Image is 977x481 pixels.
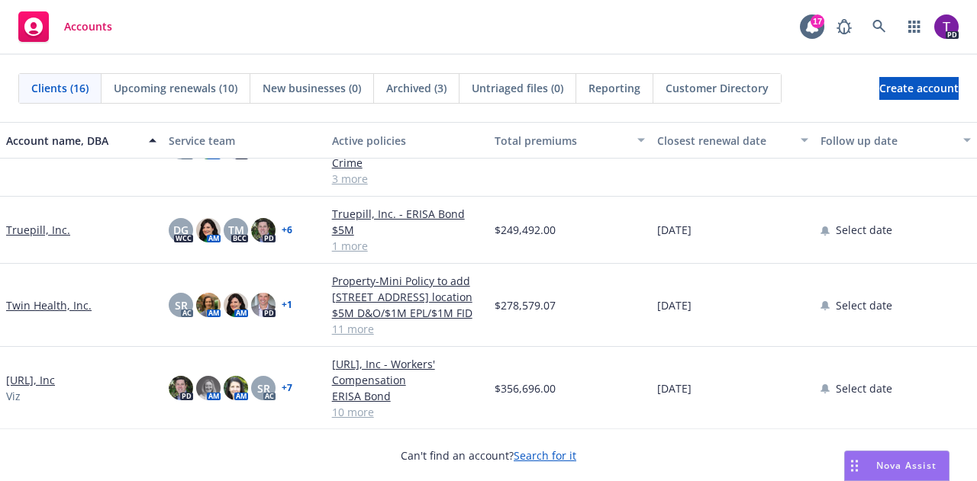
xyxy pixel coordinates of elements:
[332,273,482,305] a: Property-Mini Policy to add [STREET_ADDRESS] location
[169,133,319,149] div: Service team
[251,218,276,242] img: photo
[173,222,189,238] span: DG
[836,380,892,396] span: Select date
[196,218,221,242] img: photo
[332,206,482,222] a: Truepill, Inc. - ERISA Bond
[514,448,576,463] a: Search for it
[251,293,276,317] img: photo
[6,133,140,149] div: Account name, DBA
[588,80,640,96] span: Reporting
[332,404,482,420] a: 10 more
[657,297,692,313] span: [DATE]
[844,451,950,481] button: Nova Assist
[196,293,221,317] img: photo
[495,222,556,238] span: $249,492.00
[332,321,482,337] a: 11 more
[263,80,361,96] span: New businesses (0)
[651,122,814,159] button: Closest renewal date
[472,80,563,96] span: Untriaged files (0)
[332,305,482,321] a: $5M D&O/$1M EPL/$1M FID
[332,222,482,238] a: $5M
[169,376,193,400] img: photo
[879,74,959,103] span: Create account
[64,21,112,33] span: Accounts
[836,222,892,238] span: Select date
[495,297,556,313] span: $278,579.07
[6,297,92,313] a: Twin Health, Inc.
[657,222,692,238] span: [DATE]
[899,11,930,42] a: Switch app
[114,80,237,96] span: Upcoming renewals (10)
[864,11,895,42] a: Search
[495,133,628,149] div: Total premiums
[31,80,89,96] span: Clients (16)
[666,80,769,96] span: Customer Directory
[224,376,248,400] img: photo
[332,388,482,404] a: ERISA Bond
[12,5,118,48] a: Accounts
[657,380,692,396] span: [DATE]
[6,222,70,238] a: Truepill, Inc.
[332,238,482,254] a: 1 more
[836,297,892,313] span: Select date
[224,293,248,317] img: photo
[257,380,270,396] span: SR
[332,171,482,187] a: 3 more
[845,451,864,480] div: Drag to move
[282,300,292,309] a: + 1
[876,459,937,472] span: Nova Assist
[821,133,954,149] div: Follow up date
[657,133,791,149] div: Closest renewal date
[386,80,447,96] span: Archived (3)
[196,376,221,400] img: photo
[163,122,325,159] button: Service team
[814,122,977,159] button: Follow up date
[829,11,859,42] a: Report a Bug
[879,77,959,100] a: Create account
[332,356,482,388] a: [URL], Inc - Workers' Compensation
[495,380,556,396] span: $356,696.00
[811,14,824,28] div: 17
[332,133,482,149] div: Active policies
[6,388,21,404] span: Viz
[488,122,651,159] button: Total premiums
[282,226,292,235] a: + 6
[934,14,959,39] img: photo
[401,447,576,463] span: Can't find an account?
[175,297,188,313] span: SR
[228,222,244,238] span: TM
[282,383,292,393] a: + 7
[326,122,488,159] button: Active policies
[6,372,55,388] a: [URL], Inc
